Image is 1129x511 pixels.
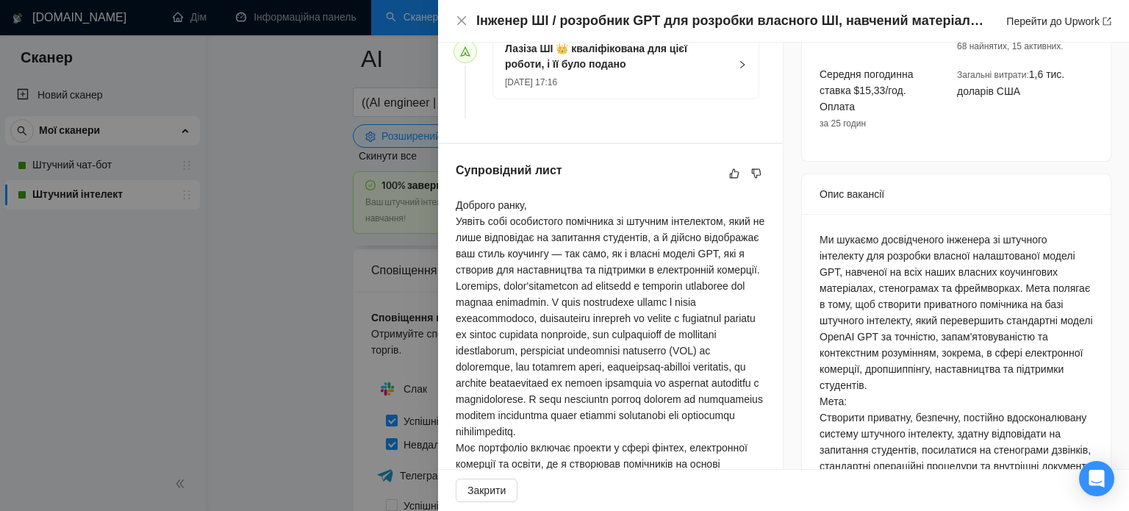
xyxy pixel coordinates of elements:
button: як [725,165,743,182]
font: Опис вакансії [820,188,884,200]
font: Закрити [467,485,506,496]
span: не подобається [751,168,761,179]
font: 68 найнятих, 15 активних. [957,41,1064,51]
span: як [729,168,739,179]
font: Супровідний лист [456,164,562,176]
button: Закрити [456,15,467,27]
font: Перейти до Upwork [1006,15,1100,27]
font: за 25 годин [820,118,866,129]
font: Моє портфоліо включає проекти у сфері фінтех, електронної комерції та освіти, де я створював помі... [456,442,748,502]
font: Середня погодинна ставка $15,33/год. Оплата [820,68,913,112]
button: не подобається [748,165,765,182]
font: Loremips, dolor'sitametcon ad elitsedd e temporin utlaboree dol magnaa enimadmin. V quis nostrude... [456,280,763,437]
font: Створити приватну, безпечну, постійно вдосконалювану систему штучного інтелекту, здатну відповіда... [820,412,1092,504]
font: Доброго ранку, [456,199,527,211]
div: Відкрити Intercom Messenger [1079,461,1114,496]
span: близько [456,15,467,26]
font: Лазіза ШІ 👑 кваліфікована для цієї роботи, і її було подано [505,43,687,70]
font: Уявіть собі особистого помічника зі штучним інтелектом, який не лише відповідає на запитання студ... [456,215,764,276]
font: Мета: [820,396,847,407]
span: відправити [460,46,470,57]
font: Ми шукаємо досвідченого інженера зі штучного інтелекту для розробки власної налаштованої моделі G... [820,234,1093,391]
span: право [738,60,747,69]
span: експорт [1103,17,1111,26]
button: Закрити [456,479,517,502]
a: Перейти до Upworkекспорт [1006,15,1111,27]
font: Загальні витрати: [957,70,1029,80]
font: [DATE] 17:16 [505,77,557,87]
